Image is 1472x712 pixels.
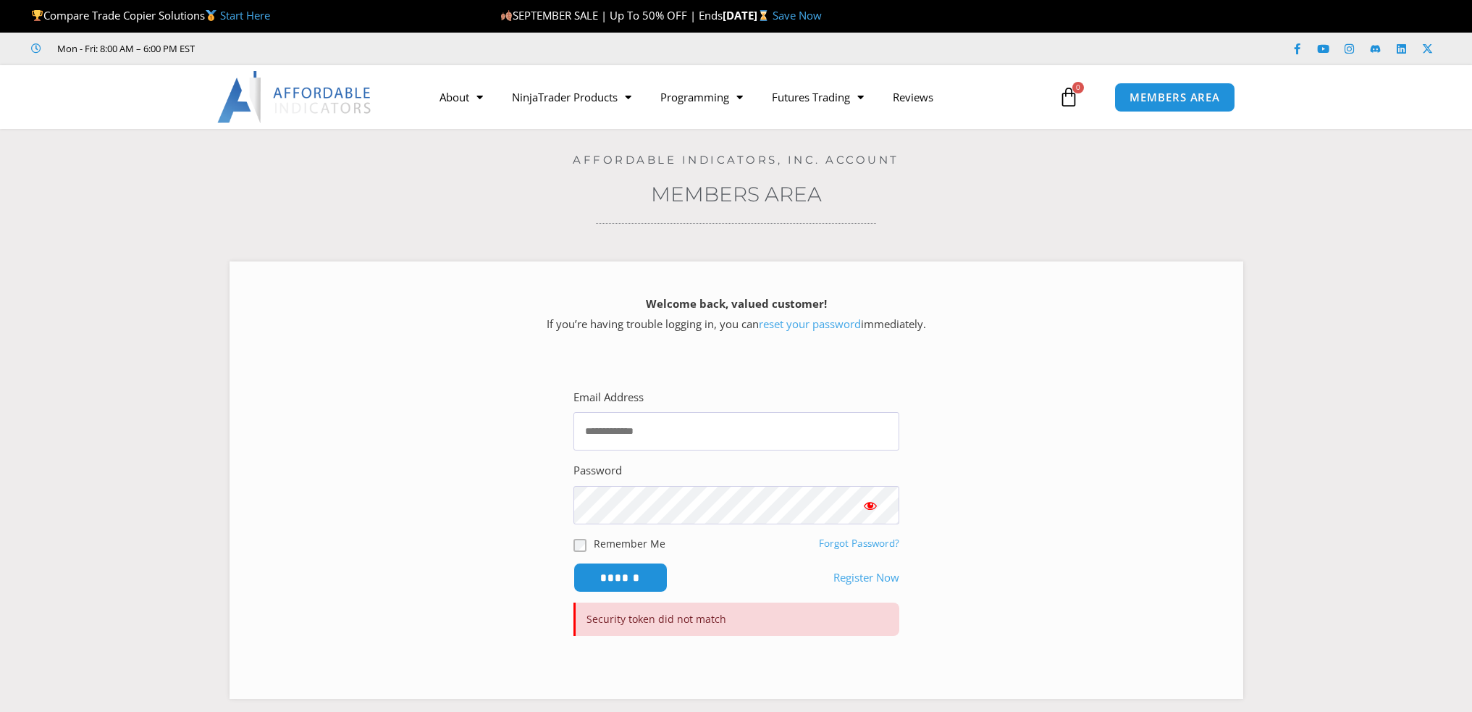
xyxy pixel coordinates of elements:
[759,317,861,331] a: reset your password
[425,80,497,114] a: About
[833,568,899,588] a: Register Now
[31,8,270,22] span: Compare Trade Copier Solutions
[217,71,373,123] img: LogoAI | Affordable Indicators – NinjaTrader
[646,296,827,311] strong: Welcome back, valued customer!
[758,10,769,21] img: ⌛
[651,182,822,206] a: Members Area
[215,41,432,56] iframe: Customer reviews powered by Trustpilot
[255,294,1218,335] p: If you’re having trouble logging in, you can immediately.
[573,153,899,167] a: Affordable Indicators, Inc. Account
[841,486,899,524] button: Show password
[32,10,43,21] img: 🏆
[500,8,723,22] span: SEPTEMBER SALE | Up To 50% OFF | Ends
[497,80,646,114] a: NinjaTrader Products
[501,10,512,21] img: 🍂
[573,388,644,408] label: Email Address
[573,603,899,636] p: Security token did not match
[220,8,270,22] a: Start Here
[425,80,1055,114] nav: Menu
[1072,82,1084,93] span: 0
[594,536,665,551] label: Remember Me
[54,40,195,57] span: Mon - Fri: 8:00 AM – 6:00 PM EST
[1037,76,1101,118] a: 0
[757,80,878,114] a: Futures Trading
[773,8,822,22] a: Save Now
[819,537,899,550] a: Forgot Password?
[723,8,773,22] strong: [DATE]
[206,10,216,21] img: 🥇
[878,80,948,114] a: Reviews
[1114,83,1235,112] a: MEMBERS AREA
[1130,92,1220,103] span: MEMBERS AREA
[646,80,757,114] a: Programming
[573,461,622,481] label: Password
